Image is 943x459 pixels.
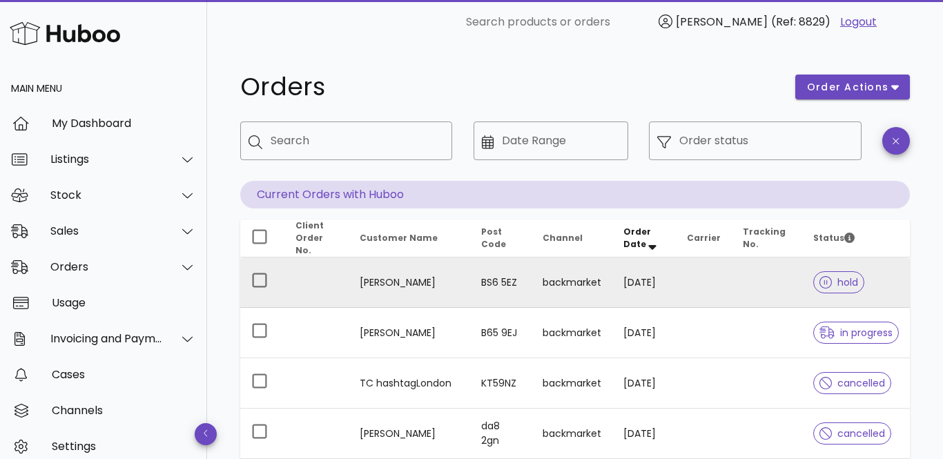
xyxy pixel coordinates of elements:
[349,219,470,257] th: Customer Name
[52,368,196,381] div: Cases
[52,404,196,417] div: Channels
[284,219,349,257] th: Client Order No.
[481,226,506,250] span: Post Code
[240,181,910,208] p: Current Orders with Huboo
[771,14,830,30] span: (Ref: 8829)
[612,409,677,459] td: [DATE]
[840,14,877,30] a: Logout
[532,219,612,257] th: Channel
[470,409,531,459] td: da8 2gn
[676,219,732,257] th: Carrier
[349,358,470,409] td: TC hashtagLondon
[612,308,677,358] td: [DATE]
[50,260,163,273] div: Orders
[532,409,612,459] td: backmarket
[687,232,721,244] span: Carrier
[470,257,531,308] td: BS6 5EZ
[52,296,196,309] div: Usage
[743,226,786,250] span: Tracking No.
[795,75,910,99] button: order actions
[732,219,802,257] th: Tracking No.
[612,219,677,257] th: Order Date: Sorted descending. Activate to remove sorting.
[612,257,677,308] td: [DATE]
[532,257,612,308] td: backmarket
[52,440,196,453] div: Settings
[802,219,910,257] th: Status
[52,117,196,130] div: My Dashboard
[623,226,651,250] span: Order Date
[470,219,531,257] th: Post Code
[819,328,893,338] span: in progress
[819,277,858,287] span: hold
[349,308,470,358] td: [PERSON_NAME]
[543,232,583,244] span: Channel
[612,358,677,409] td: [DATE]
[50,224,163,237] div: Sales
[295,219,324,256] span: Client Order No.
[50,153,163,166] div: Listings
[819,378,885,388] span: cancelled
[240,75,779,99] h1: Orders
[349,409,470,459] td: [PERSON_NAME]
[470,308,531,358] td: B65 9EJ
[349,257,470,308] td: [PERSON_NAME]
[50,188,163,202] div: Stock
[532,358,612,409] td: backmarket
[806,80,889,95] span: order actions
[813,232,855,244] span: Status
[10,19,120,48] img: Huboo Logo
[676,14,768,30] span: [PERSON_NAME]
[360,232,438,244] span: Customer Name
[819,429,885,438] span: cancelled
[470,358,531,409] td: KT59NZ
[50,332,163,345] div: Invoicing and Payments
[532,308,612,358] td: backmarket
